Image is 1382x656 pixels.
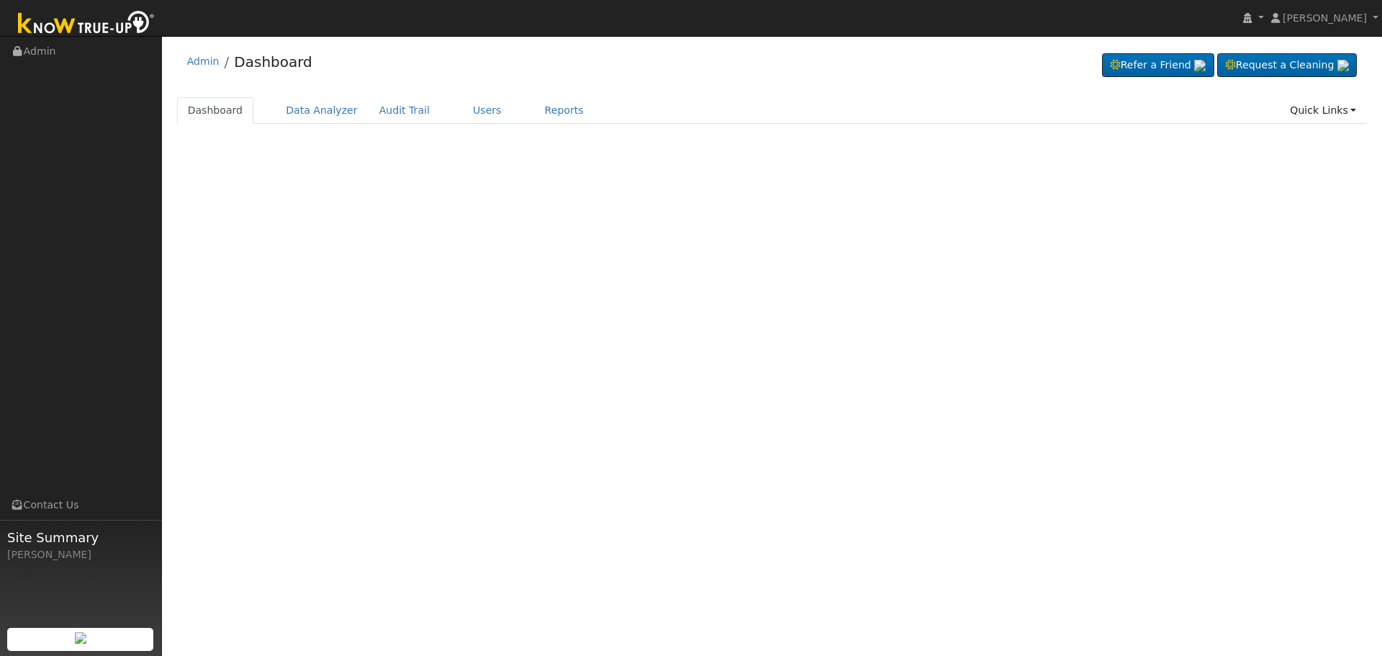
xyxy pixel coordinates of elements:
a: Admin [187,55,220,67]
a: Refer a Friend [1102,53,1214,78]
a: Dashboard [234,53,312,71]
a: Audit Trail [369,97,441,124]
a: Quick Links [1279,97,1367,124]
img: retrieve [75,632,86,644]
a: Data Analyzer [275,97,369,124]
img: retrieve [1337,60,1349,71]
span: Site Summary [7,528,154,547]
a: Reports [534,97,595,124]
a: Dashboard [177,97,254,124]
span: [PERSON_NAME] [1283,12,1367,24]
a: Request a Cleaning [1217,53,1357,78]
a: Users [462,97,512,124]
div: [PERSON_NAME] [7,547,154,562]
img: retrieve [1194,60,1206,71]
img: Know True-Up [11,8,162,40]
